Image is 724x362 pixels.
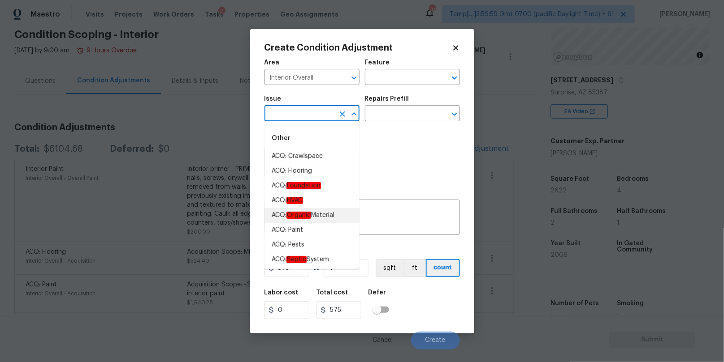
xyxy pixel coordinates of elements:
span: Create [425,337,446,344]
h5: Repairs Prefill [365,96,409,102]
h5: Area [264,60,280,66]
span: ACQ: System [272,255,329,264]
h2: Create Condition Adjustment [264,43,452,52]
button: Open [448,108,461,120]
button: Open [448,72,461,84]
button: Close [348,108,360,120]
em: Septic [286,256,307,263]
h5: Defer [369,290,386,296]
h5: Issue [264,96,282,102]
h5: Feature [365,60,390,66]
button: ft [403,259,426,277]
li: ACQ: Flooring [264,164,360,179]
h5: Total cost [316,290,348,296]
em: Organic [286,212,311,219]
button: count [426,259,460,277]
button: Clear [336,108,349,120]
button: Open [348,72,360,84]
span: ACQ: [272,181,321,191]
em: Foundation [286,182,321,189]
li: ACQ: Crawlspace [264,149,360,164]
div: Other [264,128,360,149]
button: Create [411,332,460,349]
li: ACQ: Pests [264,238,360,252]
em: HVAC [286,197,303,204]
button: Cancel [359,332,408,349]
li: ACQ: Paint [264,223,360,238]
button: sqft [376,259,403,277]
span: ACQ: [272,196,303,205]
span: Cancel [373,337,393,344]
h5: Labor cost [264,290,299,296]
span: ACQ: Material [272,211,334,220]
